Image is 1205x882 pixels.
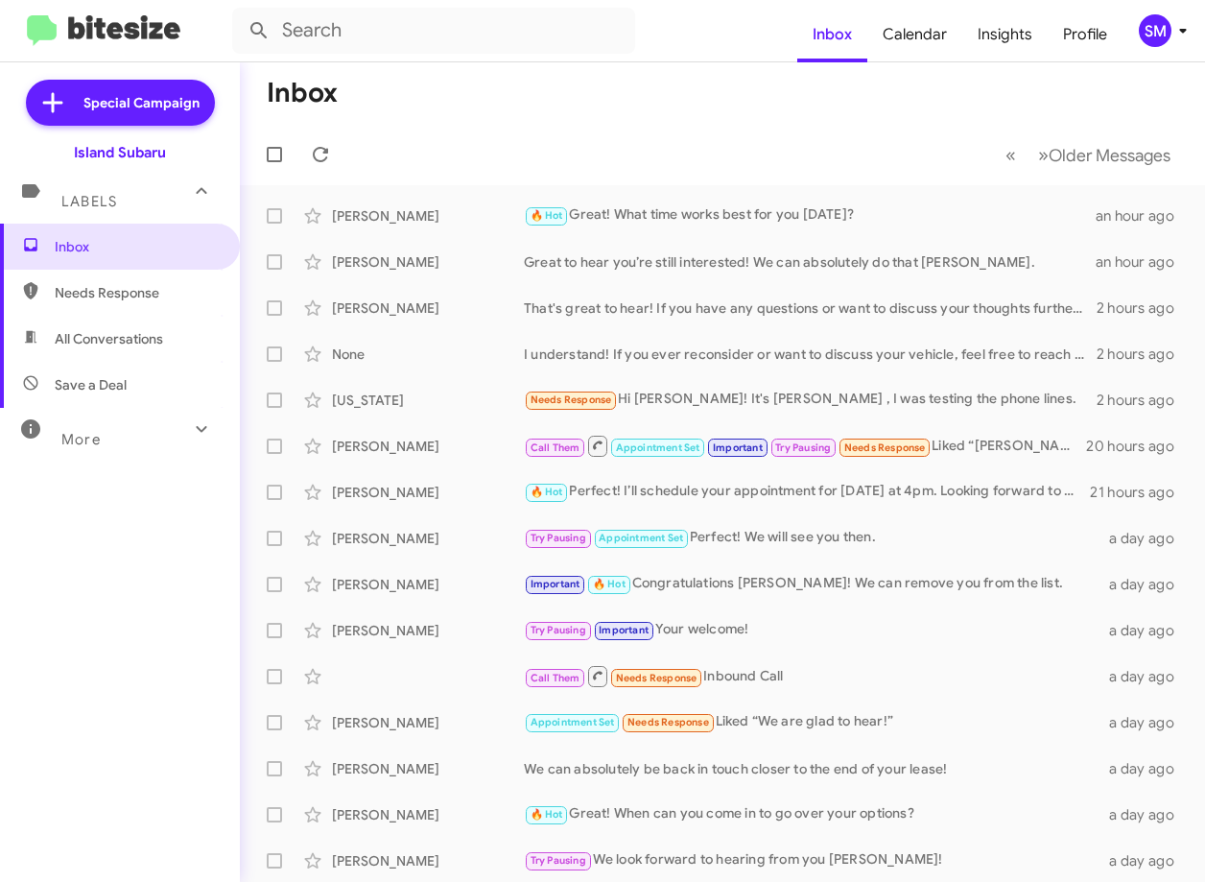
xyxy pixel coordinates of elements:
div: SM [1139,14,1171,47]
div: a day ago [1109,529,1190,548]
div: an hour ago [1096,252,1190,272]
button: Previous [994,135,1028,175]
nav: Page navigation example [995,135,1182,175]
div: [PERSON_NAME] [332,621,524,640]
span: Appointment Set [616,441,700,454]
span: » [1038,143,1049,167]
div: 2 hours ago [1097,391,1190,410]
span: « [1005,143,1016,167]
div: We can absolutely be back in touch closer to the end of your lease! [524,759,1109,778]
span: Try Pausing [531,854,586,867]
div: That's great to hear! If you have any questions or want to discuss your thoughts further, I can h... [524,298,1097,318]
span: Important [713,441,763,454]
span: All Conversations [55,329,163,348]
div: a day ago [1109,621,1190,640]
span: 🔥 Hot [531,808,563,821]
div: [PERSON_NAME] [332,851,524,870]
div: [PERSON_NAME] [332,759,524,778]
span: Appointment Set [599,532,683,544]
button: SM [1122,14,1184,47]
div: a day ago [1109,805,1190,824]
div: None [332,345,524,364]
span: Needs Response [627,716,709,728]
div: [PERSON_NAME] [332,805,524,824]
span: Important [599,624,649,636]
div: 2 hours ago [1097,298,1190,318]
span: Needs Response [55,283,218,302]
div: a day ago [1109,759,1190,778]
a: Inbox [797,7,867,62]
span: Important [531,578,580,590]
span: Needs Response [844,441,926,454]
div: 20 hours ago [1086,437,1190,456]
div: [US_STATE] [332,391,524,410]
div: 21 hours ago [1090,483,1190,502]
div: Great to hear you’re still interested! We can absolutely do that [PERSON_NAME]. [524,252,1096,272]
h1: Inbox [267,78,338,108]
div: a day ago [1109,713,1190,732]
div: [PERSON_NAME] [332,252,524,272]
span: More [61,431,101,448]
a: Insights [962,7,1048,62]
div: Perfect! We will see you then. [524,527,1109,549]
div: Perfect! I’ll schedule your appointment for [DATE] at 4pm. Looking forward to discussing everythi... [524,481,1090,503]
div: an hour ago [1096,206,1190,226]
div: 2 hours ago [1097,345,1190,364]
div: [PERSON_NAME] [332,529,524,548]
span: Try Pausing [531,624,586,636]
div: Liked “[PERSON_NAME], we look forward to hearing from you!” [524,434,1086,458]
a: Calendar [867,7,962,62]
div: Island Subaru [74,143,166,162]
a: Profile [1048,7,1122,62]
div: [PERSON_NAME] [332,483,524,502]
div: Great! What time works best for you [DATE]? [524,204,1096,226]
div: [PERSON_NAME] [332,575,524,594]
span: Needs Response [616,672,697,684]
span: Call Them [531,672,580,684]
span: Call Them [531,441,580,454]
span: Inbox [55,237,218,256]
div: a day ago [1109,575,1190,594]
span: Save a Deal [55,375,127,394]
span: Special Campaign [83,93,200,112]
div: Your welcome! [524,619,1109,641]
span: Needs Response [531,393,612,406]
div: Great! When can you come in to go over your options? [524,803,1109,825]
span: Labels [61,193,117,210]
div: Inbound Call [524,664,1109,688]
span: 🔥 Hot [531,209,563,222]
div: [PERSON_NAME] [332,298,524,318]
div: [PERSON_NAME] [332,206,524,226]
div: a day ago [1109,851,1190,870]
div: [PERSON_NAME] [332,713,524,732]
span: Older Messages [1049,145,1170,166]
span: 🔥 Hot [593,578,626,590]
span: Appointment Set [531,716,615,728]
a: Special Campaign [26,80,215,126]
div: Congratulations [PERSON_NAME]! We can remove you from the list. [524,573,1109,595]
div: We look forward to hearing from you [PERSON_NAME]! [524,849,1109,871]
span: 🔥 Hot [531,486,563,498]
div: Hi [PERSON_NAME]! It's [PERSON_NAME] , I was testing the phone lines. [524,389,1097,411]
button: Next [1027,135,1182,175]
div: [PERSON_NAME] [332,437,524,456]
div: I understand! If you ever reconsider or want to discuss your vehicle, feel free to reach out. Hav... [524,345,1097,364]
div: a day ago [1109,667,1190,686]
span: Try Pausing [531,532,586,544]
div: Liked “We are glad to hear!” [524,711,1109,733]
input: Search [232,8,635,54]
span: Try Pausing [775,441,831,454]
